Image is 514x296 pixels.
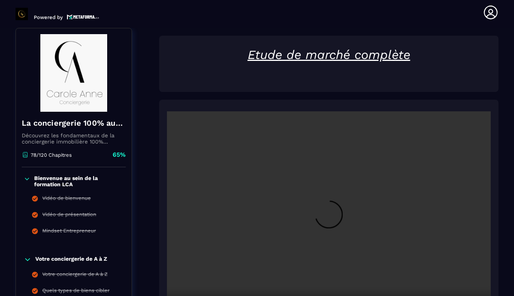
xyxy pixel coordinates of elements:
[34,14,63,20] p: Powered by
[42,228,96,236] div: Mindset Entrepreneur
[42,287,109,296] div: Quels types de biens cibler
[22,118,126,128] h4: La conciergerie 100% automatisée
[67,14,99,20] img: logo
[31,152,72,158] p: 78/120 Chapitres
[113,151,126,159] p: 65%
[248,47,410,62] u: Etude de marché complète
[42,211,96,220] div: Vidéo de présentation
[34,175,124,187] p: Bienvenue au sein de la formation LCA
[42,195,91,204] div: Vidéo de bienvenue
[16,8,28,20] img: logo-branding
[35,256,107,263] p: Votre conciergerie de A à Z
[22,132,126,145] p: Découvrez les fondamentaux de la conciergerie immobilière 100% automatisée. Cette formation est c...
[42,271,108,280] div: Votre conciergerie de A à Z
[22,34,126,112] img: banner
